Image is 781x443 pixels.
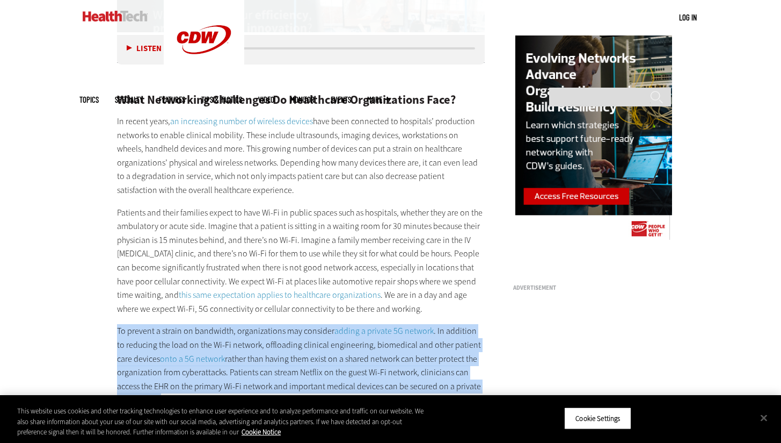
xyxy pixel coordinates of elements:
span: Topics [79,96,99,104]
iframe: advertisement [513,295,674,430]
p: To prevent a strain on bandwidth, organizations may consider . In addition to reducing the load o... [117,324,485,407]
div: This website uses cookies and other tracking technologies to enhance user experience and to analy... [17,406,429,438]
img: networking right rail [515,35,672,241]
button: Cookie Settings [564,407,631,430]
a: onto a 5G network [160,353,225,365]
a: this same expectation applies to healthcare organizations [179,289,381,301]
a: Features [159,96,185,104]
a: Log in [679,12,697,22]
a: adding a private 5G network [334,325,434,337]
a: Tips & Tactics [201,96,242,104]
a: MonITor [290,96,315,104]
div: User menu [679,12,697,23]
a: Events [331,96,351,104]
p: In recent years, have been connected to hospitals’ production networks to enable clinical mobilit... [117,115,485,197]
button: Close [752,406,776,430]
img: Home [83,11,148,22]
a: an increasing number of wireless devices [170,116,313,127]
span: More [367,96,390,104]
span: Specialty [115,96,143,104]
h3: Advertisement [513,285,674,291]
a: CDW [164,71,244,82]
a: More information about your privacy [242,427,281,437]
p: Patients and their families expect to have Wi-Fi in public spaces such as hospitals, whether they... [117,206,485,316]
a: Video [258,96,274,104]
